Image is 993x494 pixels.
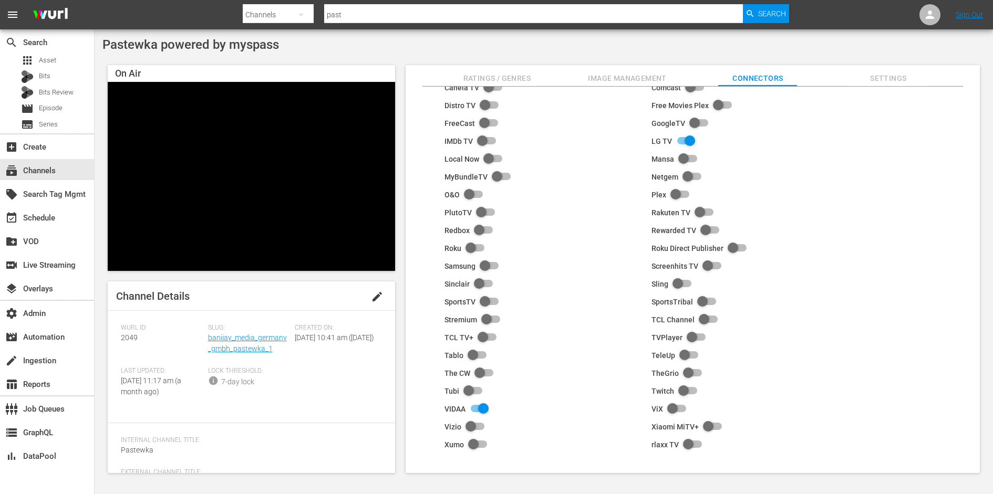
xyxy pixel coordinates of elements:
span: Bits [39,71,50,81]
div: Tablo [444,351,463,360]
div: TheGrio [651,369,679,377]
div: MyBundleTV [444,173,488,181]
div: Bits Review [21,86,34,99]
span: Job Queues [5,403,18,415]
span: Wurl ID: [121,324,203,332]
div: Stremium [444,316,477,324]
span: Image Management [588,72,667,85]
span: Pastewka powered by myspass [102,37,279,52]
div: rlaxx TV [651,440,679,449]
div: Plex [651,191,666,199]
span: Ingestion [5,354,18,367]
div: Xumo [444,440,464,449]
div: SportsTribal [651,298,693,306]
span: Episode [39,103,63,113]
div: Roku [444,244,461,253]
span: Create [5,141,18,153]
div: Twitch [651,387,674,395]
div: Mansa [651,155,674,163]
span: Search Tag Mgmt [5,188,18,201]
span: Schedule [5,212,18,224]
span: info [208,375,219,386]
div: 7-day lock [221,376,254,387]
span: Ratings / Genres [458,72,536,85]
a: banijay_media_germany_gmbh_pastewka_1 [208,333,287,353]
div: Bits [21,70,34,83]
span: Automation [5,331,18,343]
div: Video Player [108,82,395,271]
span: edit [371,290,384,303]
span: External Channel Title: [121,468,377,477]
span: Asset [21,54,34,67]
span: Live Streaming [5,259,18,271]
div: Local Now [444,155,479,163]
span: Last Updated: [121,367,203,375]
div: FreeCast [444,119,475,128]
div: Comcast [651,83,681,92]
div: Rewarded TV [651,226,696,235]
div: Screenhits TV [651,262,698,270]
div: Samsung [444,262,475,270]
span: Series [39,119,58,130]
div: Netgem [651,173,678,181]
div: TCL TV+ [444,333,473,342]
span: DataPool [5,450,18,463]
button: edit [365,284,390,309]
span: Channels [5,164,18,177]
span: Channel Details [116,290,190,302]
a: Sign Out [956,10,983,19]
span: Pastewka [121,446,153,454]
div: Free Movies Plex [651,101,709,110]
span: Admin [5,307,18,320]
span: Connectors [718,72,797,85]
span: Overlays [5,282,18,295]
span: Search [758,4,786,23]
div: Rakuten TV [651,208,690,217]
div: TVPlayer [651,333,682,342]
div: Roku Direct Publisher [651,244,723,253]
span: Search [5,36,18,49]
span: menu [6,8,19,21]
div: ViX [651,405,663,413]
span: [DATE] 10:41 am ([DATE]) [295,333,374,342]
div: Vizio [444,423,461,431]
div: GoogleTV [651,119,685,128]
span: Bits Review [39,87,74,98]
span: Slug: [208,324,290,332]
span: Asset [39,55,56,66]
img: ans4CAIJ8jUAAAAAAAAAAAAAAAAAAAAAAAAgQb4GAAAAAAAAAAAAAAAAAAAAAAAAJMjXAAAAAAAAAAAAAAAAAAAAAAAAgAT5G... [25,3,76,27]
span: VOD [5,235,18,248]
button: Search [743,4,789,23]
div: LG TV [651,137,672,145]
div: Xiaomi MiTV+ [651,423,699,431]
div: Canela TV [444,83,479,92]
span: Series [21,118,34,131]
span: Episode [21,102,34,115]
div: IMDb TV [444,137,473,145]
span: GraphQL [5,426,18,439]
span: Created On: [295,324,377,332]
div: The CW [444,369,470,377]
span: Lock Threshold: [208,367,290,375]
span: 2049 [121,333,138,342]
span: [DATE] 11:17 am (a month ago) [121,376,181,396]
div: Redbox [444,226,470,235]
div: Sinclair [444,280,470,288]
span: Settings [849,72,928,85]
div: TCL Channel [651,316,695,324]
div: O&O [444,191,460,199]
div: VIDAA [444,405,466,413]
div: TeleUp [651,351,675,360]
div: Tubi [444,387,459,395]
span: Reports [5,378,18,391]
span: On Air [115,68,141,79]
div: PlutoTV [444,208,472,217]
div: Distro TV [444,101,475,110]
div: Sling [651,280,668,288]
span: Internal Channel Title: [121,436,377,445]
div: SportsTV [444,298,475,306]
